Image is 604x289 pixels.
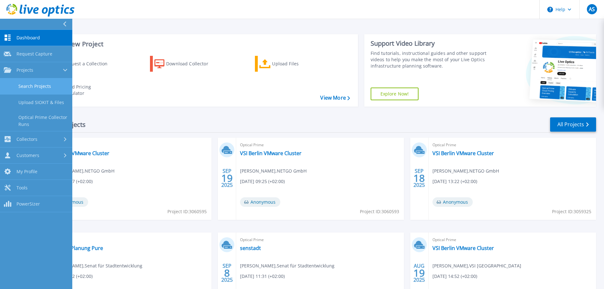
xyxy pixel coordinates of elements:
[166,57,217,70] div: Download Collector
[240,273,285,280] span: [DATE] 11:31 (+02:00)
[240,141,400,148] span: Optical Prime
[48,262,142,269] span: [PERSON_NAME] , Senat für Stadtentwicklung
[552,208,591,215] span: Project ID: 3059325
[240,236,400,243] span: Optical Prime
[432,141,592,148] span: Optical Prime
[45,82,116,98] a: Cloud Pricing Calculator
[48,167,114,174] span: [PERSON_NAME] , NETGO GmbH
[16,201,40,207] span: PowerSizer
[240,178,285,185] span: [DATE] 09:25 (+02:00)
[63,57,114,70] div: Request a Collection
[16,185,28,191] span: Tools
[432,178,477,185] span: [DATE] 13:22 (+02:00)
[240,167,307,174] span: [PERSON_NAME] , NETGO GmbH
[221,167,233,190] div: SEP 2025
[16,136,37,142] span: Collectors
[320,95,350,101] a: View More
[150,56,221,72] a: Download Collector
[16,169,37,174] span: My Profile
[360,208,399,215] span: Project ID: 3060593
[432,262,521,269] span: [PERSON_NAME] , VSI [GEOGRAPHIC_DATA]
[48,245,103,251] a: SenStadt Planung Pure
[413,175,425,181] span: 18
[432,197,473,207] span: Anonymous
[16,51,52,57] span: Request Capture
[45,56,116,72] a: Request a Collection
[432,245,494,251] a: VSI Berlin VMware Cluster
[432,150,494,156] a: VSI Berlin VMware Cluster
[272,57,323,70] div: Upload Files
[432,236,592,243] span: Optical Prime
[550,117,596,132] a: All Projects
[48,150,109,156] a: VSI Berlin VMware Cluster
[371,50,489,69] div: Find tutorials, instructional guides and other support videos to help you make the most of your L...
[221,261,233,285] div: SEP 2025
[16,67,33,73] span: Projects
[255,56,326,72] a: Upload Files
[413,261,425,285] div: AUG 2025
[221,175,233,181] span: 19
[240,197,280,207] span: Anonymous
[48,236,208,243] span: Optical Prime
[240,245,261,251] a: senstadt
[589,7,595,12] span: AS
[48,141,208,148] span: Optical Prime
[240,150,302,156] a: VSI Berlin VMware Cluster
[432,167,499,174] span: [PERSON_NAME] , NETGO GmbH
[224,270,230,276] span: 8
[432,273,477,280] span: [DATE] 14:52 (+02:00)
[16,153,39,158] span: Customers
[62,84,113,96] div: Cloud Pricing Calculator
[240,262,334,269] span: [PERSON_NAME] , Senat für Stadtentwicklung
[371,39,489,48] div: Support Video Library
[16,35,40,41] span: Dashboard
[45,41,350,48] h3: Start a New Project
[167,208,207,215] span: Project ID: 3060595
[371,88,419,100] a: Explore Now!
[413,167,425,190] div: SEP 2025
[413,270,425,276] span: 19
